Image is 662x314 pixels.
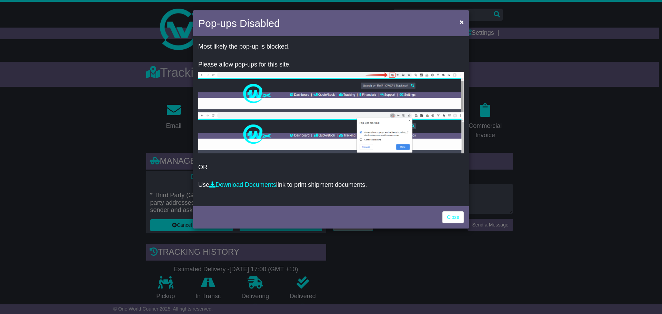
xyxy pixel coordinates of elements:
img: allow-popup-2.png [198,112,464,153]
div: OR [193,38,469,204]
p: Use link to print shipment documents. [198,181,464,189]
button: Close [456,15,467,29]
p: Most likely the pop-up is blocked. [198,43,464,51]
h4: Pop-ups Disabled [198,16,280,31]
img: allow-popup-1.png [198,72,464,112]
span: × [460,18,464,26]
p: Please allow pop-ups for this site. [198,61,464,69]
a: Close [442,211,464,223]
a: Download Documents [209,181,276,188]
